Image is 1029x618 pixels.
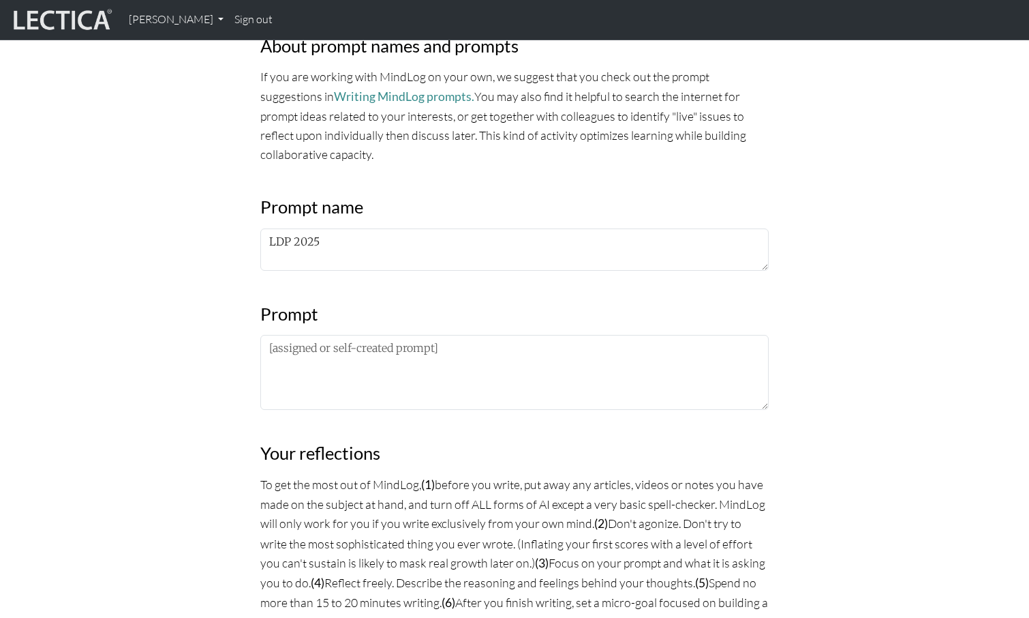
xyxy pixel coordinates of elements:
[260,304,769,325] h3: Prompt
[311,576,324,590] strong: (4)
[695,576,709,590] strong: (5)
[594,516,608,531] strong: (2)
[260,443,769,464] h3: Your reflections
[10,7,112,33] img: lecticalive
[260,196,769,218] h3: Prompt name
[123,5,229,34] a: [PERSON_NAME]
[229,5,278,34] a: Sign out
[535,556,549,570] strong: (3)
[442,595,455,610] strong: (6)
[421,477,435,492] strong: (1)
[260,67,769,164] p: If you are working with MindLog on your own, we suggest that you check out the prompt suggestions...
[334,89,474,104] a: Writing MindLog prompts.
[260,35,769,57] h3: About prompt names and prompts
